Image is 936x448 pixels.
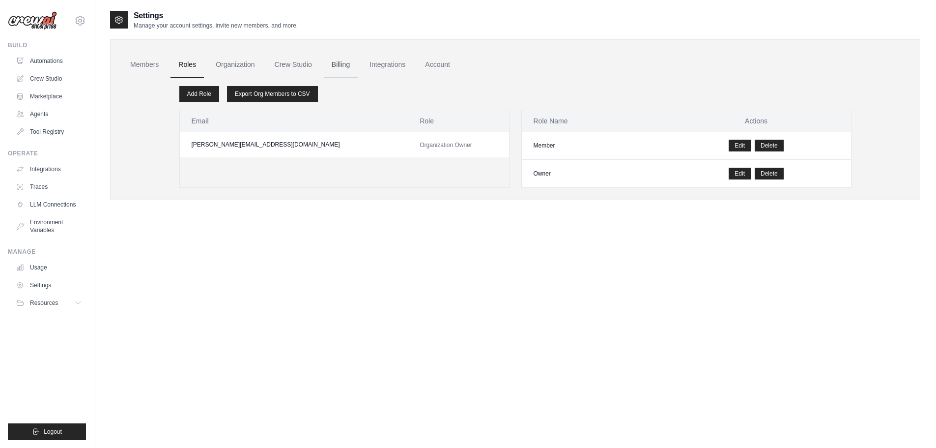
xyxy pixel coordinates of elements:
a: Integrations [362,52,413,78]
a: Export Org Members to CSV [227,86,318,102]
div: Operate [8,149,86,157]
button: Logout [8,423,86,440]
span: Organization Owner [420,142,472,149]
a: Integrations [12,161,86,177]
button: Delete [755,140,784,151]
td: Member [522,132,662,160]
th: Email [180,110,408,132]
th: Actions [662,110,851,132]
a: Billing [324,52,358,78]
p: Manage your account settings, invite new members, and more. [134,22,298,30]
a: Usage [12,260,86,275]
span: Resources [30,299,58,307]
a: Edit [729,168,751,179]
a: Roles [170,52,204,78]
a: LLM Connections [12,197,86,212]
a: Account [417,52,458,78]
td: [PERSON_NAME][EMAIL_ADDRESS][DOMAIN_NAME] [180,132,408,157]
a: Automations [12,53,86,69]
a: Crew Studio [267,52,320,78]
td: Owner [522,160,662,188]
span: Logout [44,428,62,436]
a: Crew Studio [12,71,86,87]
a: Environment Variables [12,214,86,238]
div: Manage [8,248,86,256]
a: Traces [12,179,86,195]
a: Marketplace [12,89,86,104]
a: Settings [12,277,86,293]
a: Edit [729,140,751,151]
th: Role [408,110,509,132]
a: Members [122,52,167,78]
a: Agents [12,106,86,122]
button: Resources [12,295,86,311]
button: Delete [755,168,784,179]
a: Tool Registry [12,124,86,140]
img: Logo [8,11,57,30]
a: Add Role [179,86,219,102]
div: Build [8,41,86,49]
h2: Settings [134,10,298,22]
th: Role Name [522,110,662,132]
a: Organization [208,52,262,78]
